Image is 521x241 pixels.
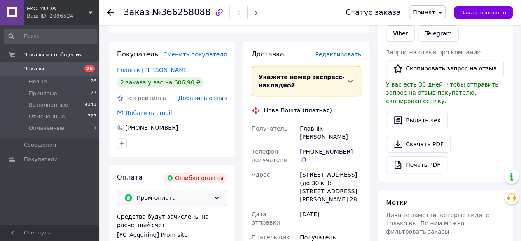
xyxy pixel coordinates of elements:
div: 2 заказа у вас на 606,90 ₴ [117,77,204,87]
span: Редактировать [315,51,361,58]
div: Добавить email [124,109,173,117]
div: Главнік [PERSON_NAME] [298,121,363,144]
span: 26 [84,65,95,72]
span: Без рейтинга [125,95,166,101]
span: 26 [91,78,96,85]
span: У вас есть 30 дней, чтобы отправить запрос на отзыв покупателю, скопировав ссылку. [386,81,498,104]
button: Выдать чек [386,112,448,129]
a: Telegram [418,25,458,42]
span: Оплата [117,173,143,181]
div: [DATE] [298,207,363,230]
span: Заказ выполнен [460,9,506,16]
span: Принятые [29,90,57,97]
div: [STREET_ADDRESS] (до 30 кг): [STREET_ADDRESS][PERSON_NAME] 28 [298,167,363,207]
span: EKO MODA [27,5,89,12]
span: Сменить покупателя [163,51,227,58]
span: Новые [29,78,47,85]
span: Заказы [24,65,44,73]
span: Доставка [252,50,284,58]
span: Покупатели [24,156,58,163]
span: Запрос на отзыв про компанию [386,49,482,56]
span: Личные заметки, которые видите только вы. По ним можно фильтровать заказы [386,212,489,235]
button: Заказ выполнен [454,6,513,19]
span: Телефон получателя [252,148,287,163]
span: Заказ [124,7,150,17]
a: Печать PDF [386,156,447,173]
span: Сообщения [24,141,56,149]
span: 4343 [85,101,96,109]
span: Выполненные [29,101,68,109]
span: Укажите номер экспресс-накладной [259,74,345,89]
span: Адрес [252,171,270,178]
span: Метки [386,199,408,206]
div: Ваш ID: 2086524 [27,12,99,20]
a: Скачать PDF [386,136,451,153]
span: Добавить отзыв [178,95,227,101]
span: Получатель [252,125,287,132]
div: Ошибка оплаты [164,173,227,183]
span: 727 [88,113,96,120]
div: [PHONE_NUMBER] [300,147,361,162]
div: Нова Пошта (платная) [262,106,334,115]
span: Плательщик [252,234,290,241]
div: [PHONE_NUMBER] [124,124,179,132]
span: Оплаченные [29,124,64,132]
div: Добавить email [116,109,173,117]
input: Поиск [4,29,97,44]
span: Пром-оплата [136,193,210,202]
span: Отмененные [29,113,65,120]
div: Статус заказа [346,8,401,16]
a: Viber [386,25,415,42]
span: Заказы и сообщения [24,51,82,58]
span: 27 [91,90,96,97]
span: Принят [413,9,435,16]
a: Главнік [PERSON_NAME] [117,67,190,73]
div: Вернуться назад [107,8,114,16]
span: Покупатель [117,50,158,58]
button: Скопировать запрос на отзыв [386,60,504,77]
span: 5 [93,124,96,132]
span: №366258088 [152,7,210,17]
span: Дата отправки [252,211,280,226]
